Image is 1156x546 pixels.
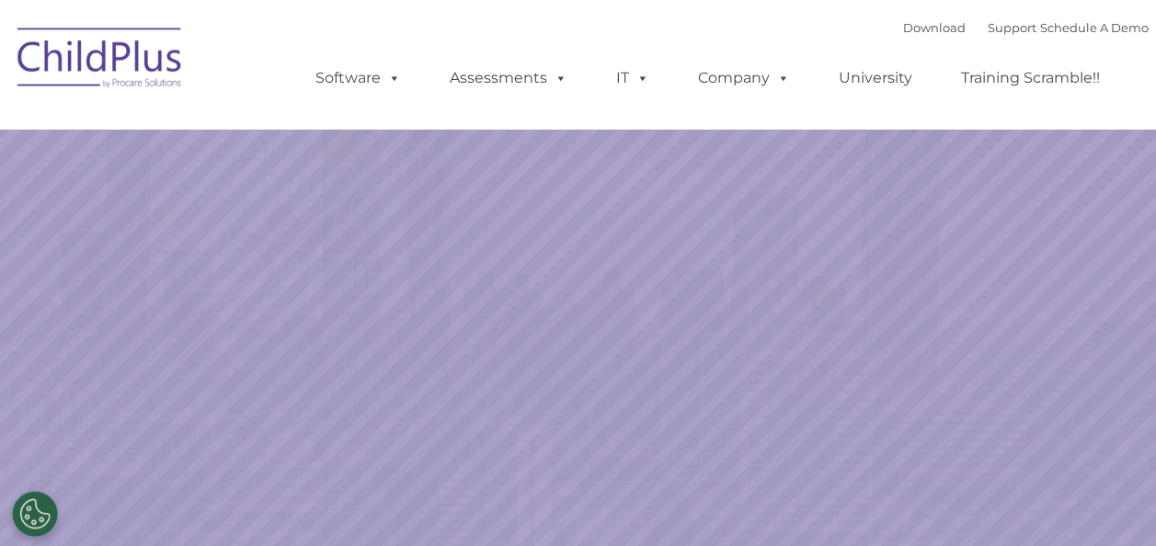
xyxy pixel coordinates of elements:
font: | [903,20,1149,35]
a: Learn More [785,345,976,396]
a: Company [680,60,808,97]
a: Support [988,20,1036,35]
a: Download [903,20,966,35]
a: Assessments [431,60,586,97]
a: University [820,60,931,97]
button: Cookies Settings [12,491,58,537]
a: Software [297,60,419,97]
img: ChildPlus by Procare Solutions [8,15,192,107]
a: IT [598,60,668,97]
a: Schedule A Demo [1040,20,1149,35]
a: Training Scramble!! [943,60,1118,97]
